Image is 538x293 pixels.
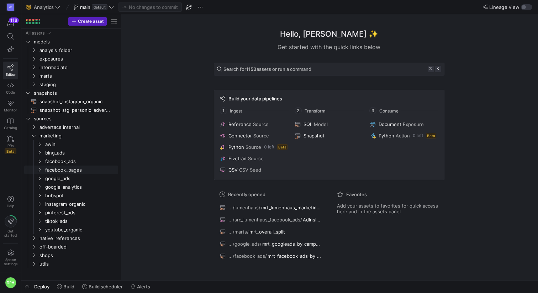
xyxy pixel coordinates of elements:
div: All assets [26,31,44,36]
a: Code [3,79,18,97]
span: default [92,4,107,10]
strong: 1153 [246,66,257,72]
div: Press SPACE to select this row. [24,242,118,251]
a: snapshot_stg_personio_advertace__employees​​​​​​​ [24,106,118,114]
span: Lineage view [489,4,519,10]
div: Press SPACE to select this row. [24,80,118,89]
span: marketing [39,132,117,140]
span: Search for assets or run a command [223,66,311,72]
span: Python [379,133,394,138]
div: Press SPACE to select this row. [24,114,118,123]
span: Recently opened [228,192,265,197]
span: Monitor [4,108,17,112]
div: Press SPACE to select this row. [24,63,118,72]
a: Spacesettings [3,246,18,269]
span: Build scheduler [89,284,123,289]
span: SQL [304,121,312,127]
span: instagram_organic [45,200,117,208]
span: Connector [228,133,252,138]
span: .../lumenhaus/ [228,205,260,210]
div: Press SPACE to select this row. [24,251,118,260]
div: RPH [5,277,16,288]
span: Source [246,144,261,150]
span: .../src_lumenhaus_facebook_ads/ [228,217,302,223]
span: google_ads [45,174,117,183]
span: Source [253,121,269,127]
button: Build [54,281,78,293]
span: 0 left [264,145,274,150]
span: Exposure [403,121,424,127]
span: Source [253,133,269,138]
span: Beta [277,144,288,150]
button: PythonAction0 leftBeta [369,131,439,140]
span: PRs [7,143,14,148]
span: snapshot_instagram_organic​​​​​​​ [39,98,110,106]
span: snapshot_stg_personio_advertace__employees​​​​​​​ [39,106,110,114]
button: .../facebook_ads/mrt_facebook_ads_by_day [218,251,323,261]
div: Press SPACE to select this row. [24,46,118,54]
div: Press SPACE to select this row. [24,123,118,131]
span: advertace internal [39,123,117,131]
span: pinterest_ads [45,209,117,217]
span: marts [39,72,117,80]
span: Help [6,204,15,208]
kbd: k [435,66,441,72]
span: AdInsightsActionsCustomIncremental [303,217,321,223]
div: Press SPACE to select this row. [24,191,118,200]
div: 118 [9,17,19,23]
span: native_references [39,234,117,242]
span: Get started [4,229,17,237]
button: .../google_ads/mrt_googleads_by_campaign_and_day [218,239,323,248]
span: Catalog [4,126,17,130]
span: shops [39,251,117,260]
span: youtube_organic [45,226,117,234]
span: utils [39,260,117,268]
span: Alerts [137,284,150,289]
span: Favorites [346,192,367,197]
span: Action [396,133,410,138]
span: facebook_ads [45,157,117,166]
span: .../facebook_ads/ [228,253,267,259]
span: Add your assets to favorites for quick access here and in the assets panel [337,203,439,214]
span: Space settings [4,257,17,266]
span: CSV Seed [239,167,261,173]
kbd: ⌘ [428,66,434,72]
span: bing_ads [45,149,117,157]
div: Press SPACE to select this row. [24,217,118,225]
span: .../marts/ [228,229,249,235]
div: Press SPACE to select this row. [24,97,118,106]
span: 0 left [413,133,423,138]
span: main [80,4,90,10]
span: 🐱 [26,5,31,10]
span: Reference [228,121,252,127]
span: Code [6,90,15,94]
span: hubspot [45,192,117,200]
span: facebook_pages [45,166,117,174]
div: Press SPACE to select this row. [24,37,118,46]
div: Press SPACE to select this row. [24,140,118,148]
div: Press SPACE to select this row. [24,72,118,80]
button: ReferenceSource [218,120,289,129]
span: Build [63,284,74,289]
a: PRsBeta [3,133,18,157]
button: .../marts/mrt_overall_split [218,227,323,236]
div: Press SPACE to select this row. [24,131,118,140]
button: 118 [3,17,18,30]
h1: Hello, [PERSON_NAME] ✨ [280,28,378,40]
span: models [34,38,117,46]
span: mrt_lumenhaus_marketing_channels_leads [261,205,321,210]
button: FivetranSource [218,154,289,163]
span: mrt_overall_split [249,229,285,235]
span: .../google_ads/ [228,241,262,247]
span: Editor [6,72,16,77]
span: Document [379,121,401,127]
div: Press SPACE to select this row. [24,234,118,242]
span: Python [228,144,244,150]
span: Beta [5,148,16,154]
span: snapshots [34,89,117,97]
span: off-boarded [39,243,117,251]
button: DocumentExposure [369,120,439,129]
button: .../src_lumenhaus_facebook_ads/AdInsightsActionsCustomIncremental [218,215,323,224]
button: .../lumenhaus/mrt_lumenhaus_marketing_channels_leads [218,203,323,212]
div: Press SPACE to select this row. [24,106,118,114]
